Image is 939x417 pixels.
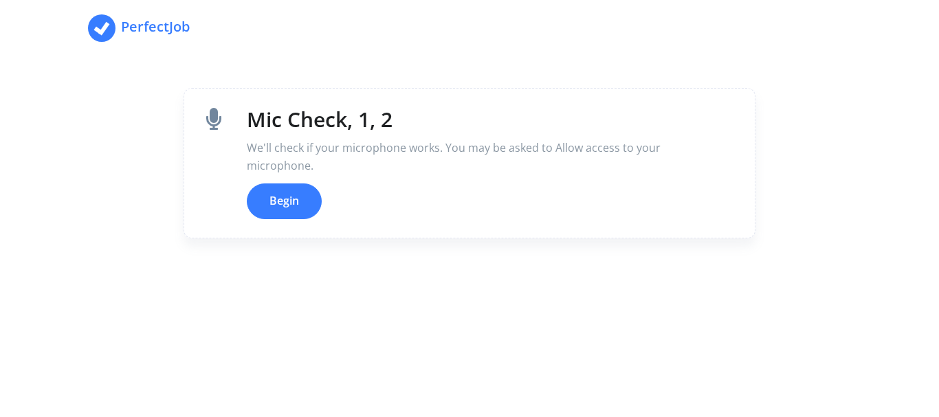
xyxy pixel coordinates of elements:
[247,183,322,219] button: Begin
[247,105,692,134] h1: Mic Check, 1, 2
[88,14,115,42] img: PerfectJob Logo
[121,17,190,36] strong: PerfectJob
[88,11,170,45] a: PerfectJob
[247,139,692,174] p: We'll check if your microphone works. You may be asked to Allow access to your microphone.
